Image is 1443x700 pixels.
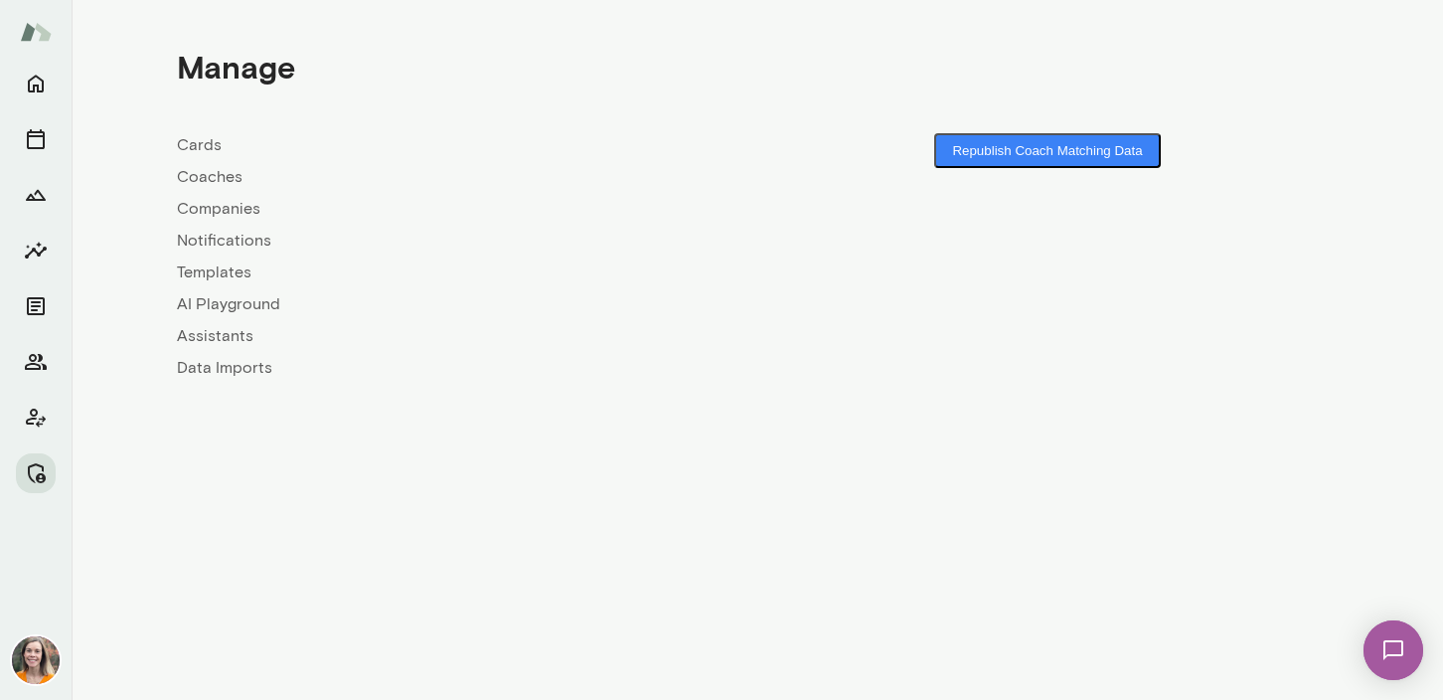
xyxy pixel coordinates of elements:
h4: Manage [177,48,295,86]
button: Insights [16,231,56,270]
img: Mento [20,13,52,51]
a: Templates [177,261,757,284]
button: Manage [16,453,56,493]
a: Companies [177,197,757,221]
img: Carrie Kelly [12,636,60,684]
button: Home [16,64,56,103]
a: AI Playground [177,292,757,316]
button: Members [16,342,56,382]
button: Client app [16,398,56,437]
a: Cards [177,133,757,157]
a: Notifications [177,229,757,253]
a: Coaches [177,165,757,189]
button: Documents [16,286,56,326]
button: Growth Plan [16,175,56,215]
button: Sessions [16,119,56,159]
a: Data Imports [177,356,757,380]
button: Republish Coach Matching Data [934,133,1160,168]
a: Assistants [177,324,757,348]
